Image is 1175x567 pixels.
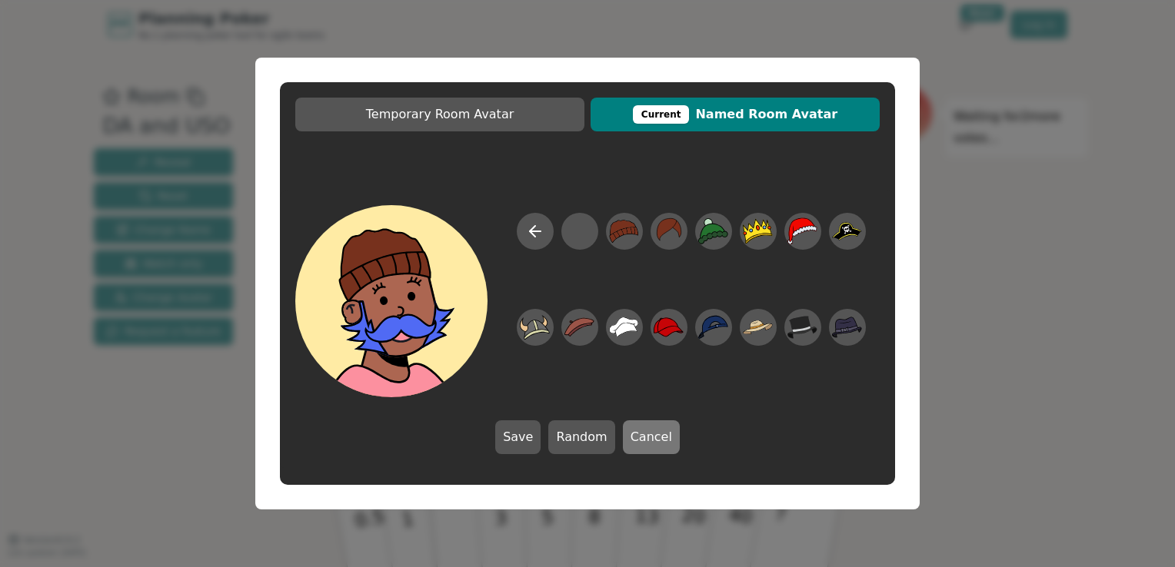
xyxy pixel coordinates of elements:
[633,105,690,124] div: This avatar will be displayed in dedicated rooms
[295,98,584,131] button: Temporary Room Avatar
[303,105,577,124] span: Temporary Room Avatar
[591,98,880,131] button: CurrentNamed Room Avatar
[598,105,872,124] span: Named Room Avatar
[495,420,541,454] button: Save
[548,420,614,454] button: Random
[623,420,680,454] button: Cancel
